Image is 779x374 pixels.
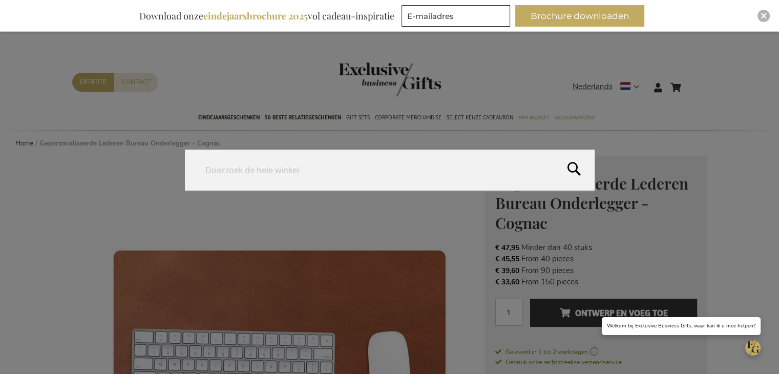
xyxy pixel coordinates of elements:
[203,10,308,22] b: eindejaarsbrochure 2025
[185,150,595,191] input: Doorzoek de hele winkel
[515,5,644,27] button: Brochure downloaden
[135,5,399,27] div: Download onze vol cadeau-inspiratie
[402,5,513,30] form: marketing offers and promotions
[761,13,767,19] img: Close
[757,10,770,22] div: Close
[402,5,510,27] input: E-mailadres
